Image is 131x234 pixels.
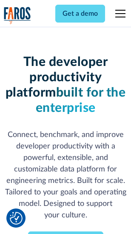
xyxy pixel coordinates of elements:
img: Revisit consent button [10,212,23,225]
img: Logo of the analytics and reporting company Faros. [4,7,31,24]
a: home [4,7,31,24]
span: built for the enterprise [36,86,126,114]
a: Get a demo [55,5,105,23]
button: Cookie Settings [10,212,23,225]
div: menu [110,3,127,24]
h1: The developer productivity platform [4,54,127,116]
p: Connect, benchmark, and improve developer productivity with a powerful, extensible, and customiza... [4,129,127,221]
